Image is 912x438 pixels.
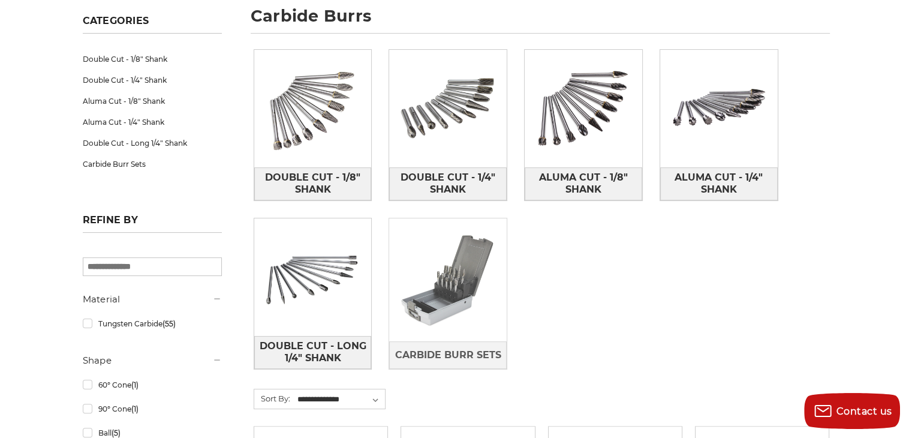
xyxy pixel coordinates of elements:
span: (5) [111,428,120,437]
span: (1) [131,404,138,413]
img: Aluma Cut - 1/8" Shank [525,50,642,167]
a: 60° Cone [83,374,222,395]
span: Contact us [836,406,892,417]
a: Double Cut - 1/8" Shank [83,49,222,70]
a: 90° Cone [83,398,222,419]
a: Aluma Cut - 1/8" Shank [83,91,222,112]
img: Double Cut - Long 1/4" Shank [254,218,372,336]
a: Double Cut - 1/4" Shank [83,70,222,91]
span: Double Cut - 1/8" Shank [255,167,371,200]
a: Double Cut - Long 1/4" Shank [254,336,372,369]
h5: Refine by [83,214,222,233]
span: Double Cut - Long 1/4" Shank [255,336,371,368]
span: Carbide Burr Sets [395,345,501,365]
a: Carbide Burr Sets [389,341,507,368]
h5: Categories [83,15,222,34]
h5: Material [83,292,222,307]
span: (55) [162,319,175,328]
img: Carbide Burr Sets [389,221,507,339]
label: Sort By: [254,389,290,407]
span: (1) [131,380,138,389]
img: Double Cut - 1/8" Shank [254,50,372,167]
img: Aluma Cut - 1/4" Shank [660,50,778,167]
a: Double Cut - 1/4" Shank [389,167,507,200]
button: Contact us [804,393,900,429]
a: Tungsten Carbide [83,313,222,334]
a: Aluma Cut - 1/4" Shank [83,112,222,133]
a: Carbide Burr Sets [83,154,222,175]
a: Double Cut - Long 1/4" Shank [83,133,222,154]
a: Double Cut - 1/8" Shank [254,167,372,200]
span: Double Cut - 1/4" Shank [390,167,506,200]
h1: carbide burrs [251,8,830,34]
a: Aluma Cut - 1/4" Shank [660,167,778,200]
span: Aluma Cut - 1/4" Shank [661,167,777,200]
h5: Shape [83,353,222,368]
img: Double Cut - 1/4" Shank [389,50,507,167]
select: Sort By: [296,391,385,409]
a: Aluma Cut - 1/8" Shank [525,167,642,200]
